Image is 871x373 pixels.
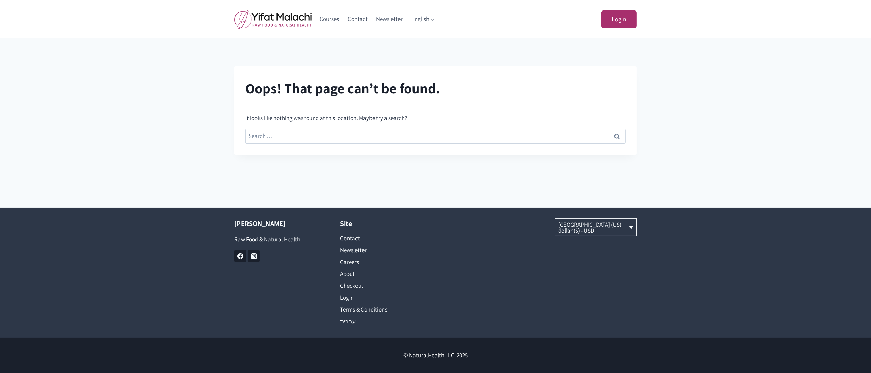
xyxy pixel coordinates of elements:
[234,235,319,244] p: Raw Food & Natural Health
[234,351,637,360] p: © NaturalHealth LLC 2025
[407,11,440,28] button: Child menu of English
[234,218,319,229] h2: [PERSON_NAME]
[245,114,626,123] p: It looks like nothing was found at this location. Maybe try a search?
[234,10,312,29] img: yifat_logo41_en.png
[340,292,425,303] a: Login
[315,11,440,28] nav: Primary
[344,11,372,28] a: Contact
[340,256,425,268] a: Careers
[340,268,425,280] a: About
[340,315,425,327] a: עברית
[234,250,246,262] a: Facebook
[340,232,425,244] a: Contact
[601,10,637,28] a: Login
[340,280,425,292] a: Checkout
[608,129,626,144] input: Search
[340,303,425,315] a: Terms & Conditions
[340,244,425,256] a: Newsletter
[555,219,637,236] a: [GEOGRAPHIC_DATA] (US) dollar ($) - USD
[340,218,425,229] h2: Site
[315,11,344,28] a: Courses
[248,250,260,262] a: Instagram
[245,78,626,98] h1: Oops! That page can’t be found.
[372,11,407,28] a: Newsletter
